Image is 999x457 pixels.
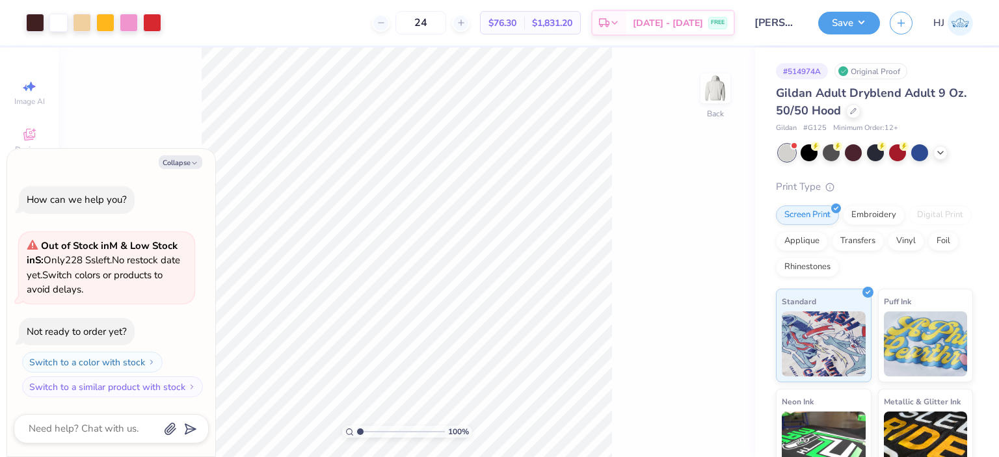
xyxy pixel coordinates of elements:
span: Neon Ink [782,395,814,408]
span: Minimum Order: 12 + [833,123,898,134]
span: No restock date yet. [27,254,180,281]
div: Digital Print [909,205,972,225]
img: Back [702,75,728,101]
span: Only 228 Ss left. Switch colors or products to avoid delays. [27,239,180,296]
img: Switch to a color with stock [148,358,155,366]
strong: Out of Stock in M [41,239,120,252]
span: Puff Ink [884,294,911,308]
div: Not ready to order yet? [27,325,127,338]
span: Metallic & Glitter Ink [884,395,961,408]
span: Gildan Adult Dryblend Adult 9 Oz. 50/50 Hood [776,85,966,118]
span: HJ [933,16,944,31]
img: Standard [782,311,866,376]
img: Puff Ink [884,311,968,376]
div: How can we help you? [27,193,127,206]
div: Print Type [776,179,973,194]
span: $76.30 [488,16,516,30]
img: Hughe Josh Cabanete [948,10,973,36]
input: – – [395,11,446,34]
span: [DATE] - [DATE] [633,16,703,30]
span: Designs [15,144,44,155]
div: Embroidery [843,205,905,225]
button: Save [818,12,880,34]
div: Applique [776,231,828,251]
span: Gildan [776,123,797,134]
a: HJ [933,10,973,36]
button: Switch to a color with stock [22,352,163,372]
span: FREE [711,18,725,27]
div: Original Proof [834,63,907,79]
div: Transfers [832,231,884,251]
img: Switch to a similar product with stock [188,383,196,391]
button: Switch to a similar product with stock [22,376,203,397]
span: Standard [782,294,816,308]
div: Back [707,108,724,120]
span: Image AI [14,96,45,107]
div: Rhinestones [776,257,839,277]
div: # 514974A [776,63,828,79]
button: Collapse [159,155,202,169]
span: $1,831.20 [532,16,572,30]
span: # G125 [803,123,827,134]
input: Untitled Design [745,10,808,36]
div: Screen Print [776,205,839,225]
div: Vinyl [888,231,924,251]
div: Foil [928,231,959,251]
span: 100 % [448,426,469,437]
